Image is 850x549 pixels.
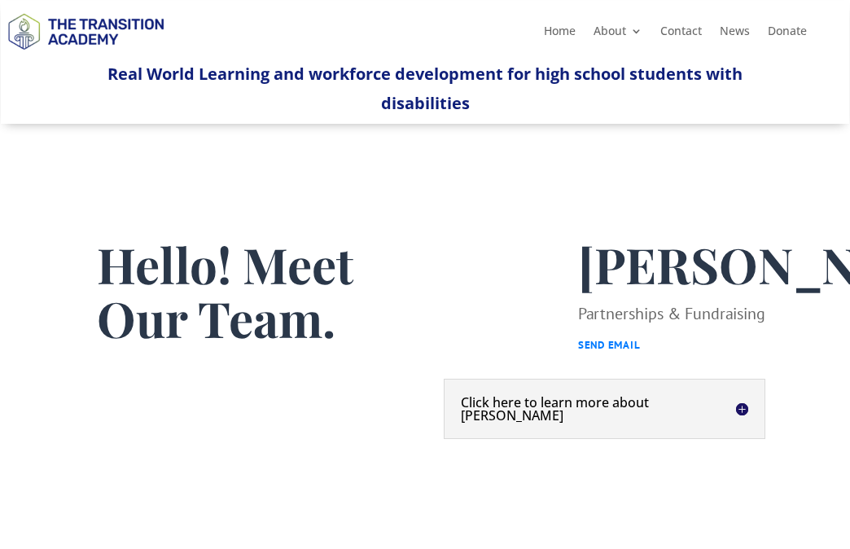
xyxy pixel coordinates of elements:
[578,338,641,352] a: Send Email
[544,25,576,43] a: Home
[578,303,765,324] span: Partnerships & Fundraising
[97,231,353,350] span: Hello! Meet Our Team.
[461,396,748,422] h5: Click here to learn more about [PERSON_NAME]
[720,25,750,43] a: News
[1,3,170,59] img: TTA Brand_TTA Primary Logo_Horizontal_Light BG
[768,25,807,43] a: Donate
[1,46,170,62] a: Logo-Noticias
[107,63,743,114] span: Real World Learning and workforce development for high school students with disabilities
[660,25,702,43] a: Contact
[594,25,642,43] a: About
